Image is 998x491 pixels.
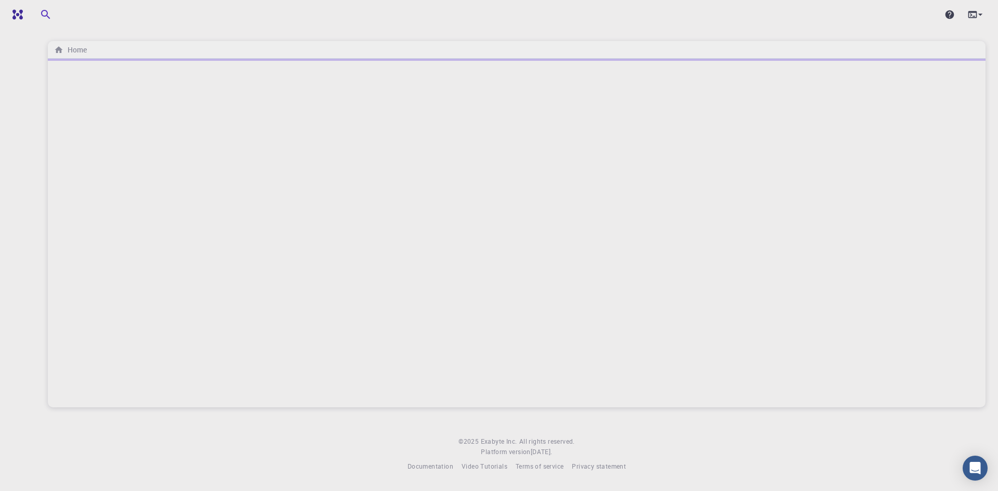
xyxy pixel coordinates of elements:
[481,437,517,445] span: Exabyte Inc.
[408,462,453,470] span: Documentation
[8,9,23,20] img: logo
[516,462,563,470] span: Terms of service
[458,436,480,447] span: © 2025
[519,436,575,447] span: All rights reserved.
[572,461,626,472] a: Privacy statement
[52,44,89,56] nav: breadcrumb
[963,456,988,481] div: Open Intercom Messenger
[63,44,87,56] h6: Home
[516,461,563,472] a: Terms of service
[531,447,553,457] a: [DATE].
[462,461,507,472] a: Video Tutorials
[481,436,517,447] a: Exabyte Inc.
[481,447,530,457] span: Platform version
[572,462,626,470] span: Privacy statement
[408,461,453,472] a: Documentation
[531,447,553,456] span: [DATE] .
[462,462,507,470] span: Video Tutorials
